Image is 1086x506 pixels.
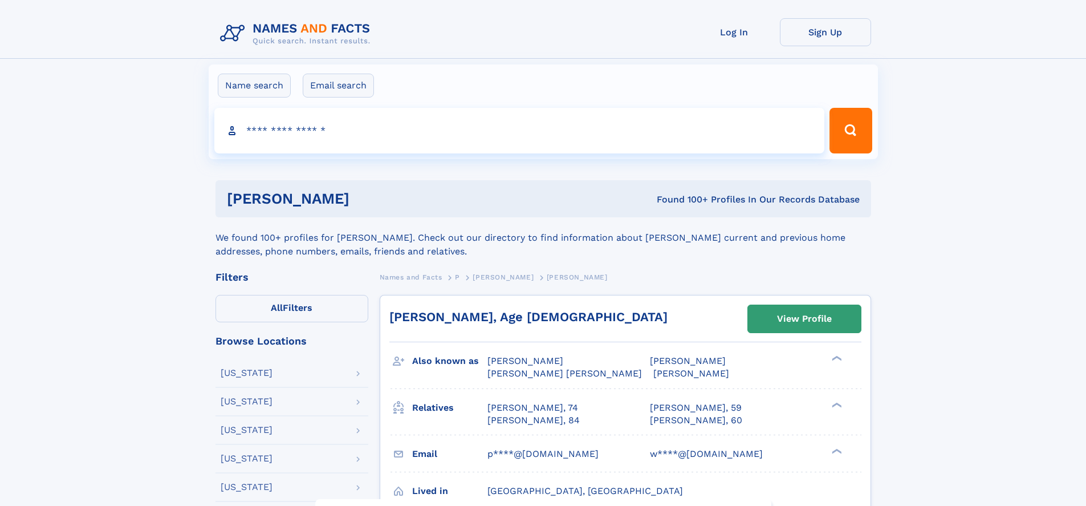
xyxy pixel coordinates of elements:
[829,447,843,455] div: ❯
[221,397,272,406] div: [US_STATE]
[829,108,872,153] button: Search Button
[215,295,368,322] label: Filters
[218,74,291,98] label: Name search
[215,272,368,282] div: Filters
[214,108,825,153] input: search input
[650,402,742,414] a: [PERSON_NAME], 59
[227,192,503,206] h1: [PERSON_NAME]
[271,302,283,313] span: All
[487,355,563,366] span: [PERSON_NAME]
[748,305,861,333] a: View Profile
[380,270,442,284] a: Names and Facts
[487,414,580,427] a: [PERSON_NAME], 84
[650,355,726,366] span: [PERSON_NAME]
[777,306,832,332] div: View Profile
[503,193,860,206] div: Found 100+ Profiles In Our Records Database
[412,398,487,418] h3: Relatives
[412,351,487,371] h3: Also known as
[389,310,668,324] a: [PERSON_NAME], Age [DEMOGRAPHIC_DATA]
[412,444,487,464] h3: Email
[215,18,380,49] img: Logo Names and Facts
[689,18,780,46] a: Log In
[455,270,460,284] a: P
[829,401,843,408] div: ❯
[221,426,272,435] div: [US_STATE]
[473,270,534,284] a: [PERSON_NAME]
[215,336,368,346] div: Browse Locations
[412,481,487,501] h3: Lived in
[487,485,683,496] span: [GEOGRAPHIC_DATA], [GEOGRAPHIC_DATA]
[221,369,272,378] div: [US_STATE]
[547,273,608,281] span: [PERSON_NAME]
[653,368,729,379] span: [PERSON_NAME]
[221,483,272,492] div: [US_STATE]
[650,414,742,427] a: [PERSON_NAME], 60
[487,368,642,379] span: [PERSON_NAME] [PERSON_NAME]
[487,402,578,414] a: [PERSON_NAME], 74
[215,217,871,258] div: We found 100+ profiles for [PERSON_NAME]. Check out our directory to find information about [PERS...
[829,355,843,362] div: ❯
[303,74,374,98] label: Email search
[780,18,871,46] a: Sign Up
[221,454,272,463] div: [US_STATE]
[473,273,534,281] span: [PERSON_NAME]
[455,273,460,281] span: P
